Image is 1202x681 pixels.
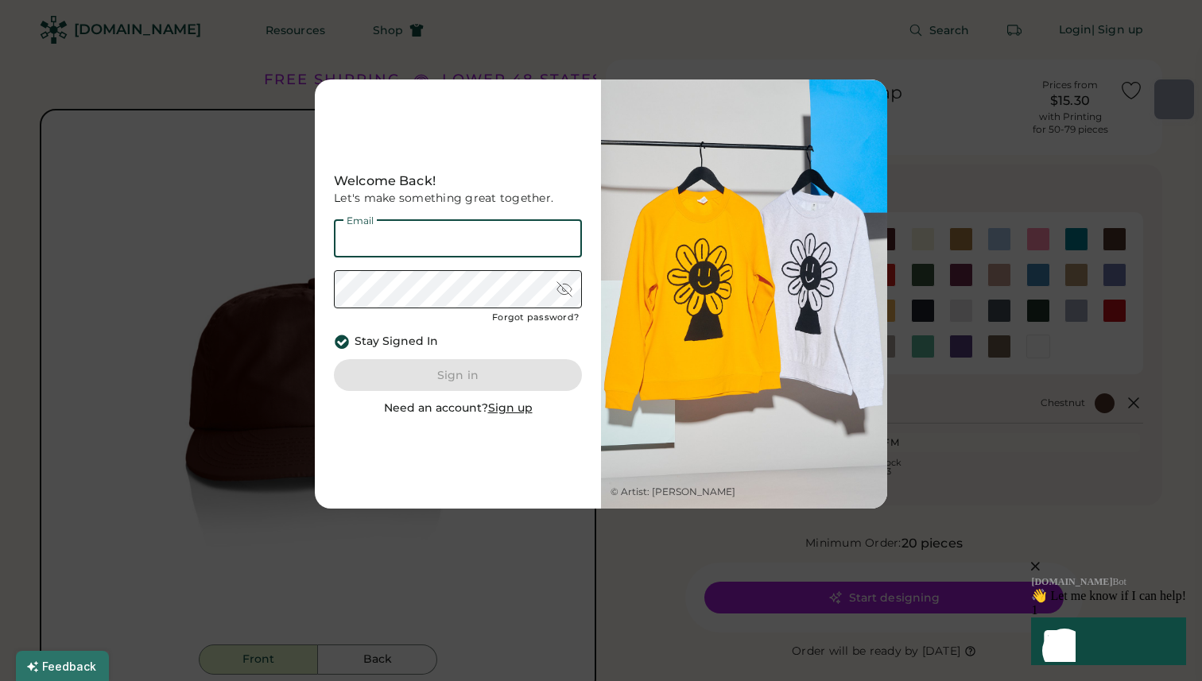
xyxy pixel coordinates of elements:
div: Email [343,216,377,226]
div: © Artist: [PERSON_NAME] [611,486,735,499]
div: Welcome Back! [334,172,582,191]
div: Let's make something great together. [334,191,582,207]
div: Forgot password? [492,311,579,324]
u: Sign up [488,400,533,415]
div: Stay Signed In [355,334,438,350]
img: Web-Rendered_Studio-51sRGB.jpg [601,79,887,509]
button: Sign in [334,359,582,391]
iframe: Front Chat [936,477,1198,678]
div: Need an account? [384,400,533,416]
